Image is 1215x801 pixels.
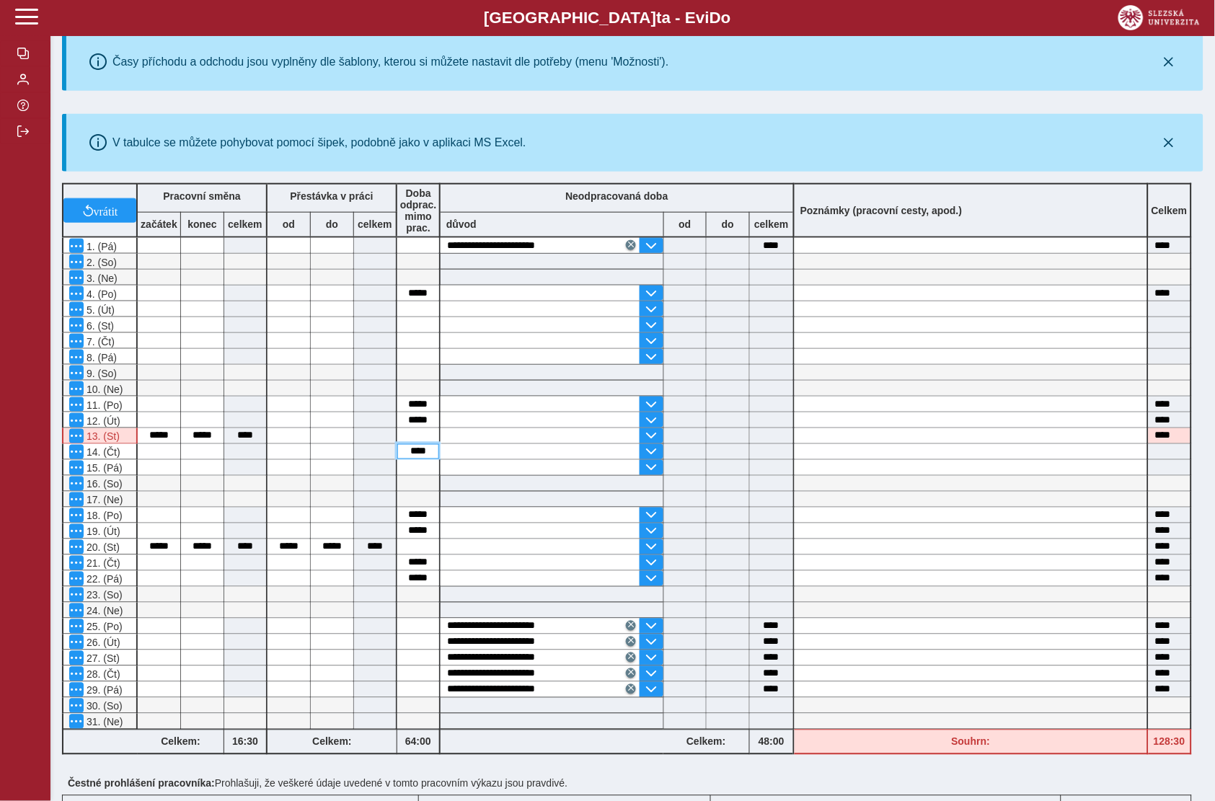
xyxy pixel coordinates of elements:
[84,336,115,348] span: 7. (Čt)
[69,477,84,491] button: Menu
[1152,205,1188,216] b: Celkem
[69,603,84,618] button: Menu
[69,635,84,650] button: Menu
[138,218,180,230] b: začátek
[268,736,397,748] b: Celkem:
[84,241,117,252] span: 1. (Pá)
[446,218,477,230] b: důvod
[112,56,669,68] div: Časy příchodu a odchodu jsou vyplněny dle šablony, kterou si můžete nastavit dle potřeby (menu 'M...
[94,205,118,216] span: vrátit
[84,352,117,363] span: 8. (Pá)
[84,273,118,284] span: 3. (Ne)
[84,717,123,728] span: 31. (Ne)
[290,190,373,202] b: Přestávka v práci
[69,651,84,665] button: Menu
[84,526,120,538] span: 19. (Út)
[69,429,84,443] button: Menu
[62,772,1203,795] div: Prohlašuji, že veškeré údaje uvedené v tomto pracovním výkazu jsou pravdivé.
[69,492,84,507] button: Menu
[69,461,84,475] button: Menu
[69,286,84,301] button: Menu
[84,415,120,427] span: 12. (Út)
[84,431,120,443] span: 13. (St)
[69,397,84,412] button: Menu
[750,736,793,748] b: 48:00
[1149,730,1192,755] div: Fond pracovní doby (168 h) a součet hodin (128:30 h) se neshodují!
[163,190,240,202] b: Pracovní směna
[84,288,117,300] span: 4. (Po)
[84,542,120,554] span: 20. (St)
[664,218,706,230] b: od
[69,318,84,332] button: Menu
[68,778,215,789] b: Čestné prohlášení pracovníka:
[663,736,749,748] b: Celkem:
[710,9,721,27] span: D
[84,495,123,506] span: 17. (Ne)
[721,9,731,27] span: o
[84,621,123,633] span: 25. (Po)
[69,381,84,396] button: Menu
[69,366,84,380] button: Menu
[138,736,224,748] b: Celkem:
[69,556,84,570] button: Menu
[268,218,310,230] b: od
[224,736,266,748] b: 16:30
[84,685,123,696] span: 29. (Pá)
[311,218,353,230] b: do
[69,667,84,681] button: Menu
[63,198,136,223] button: vrátit
[1118,5,1200,30] img: logo_web_su.png
[69,350,84,364] button: Menu
[69,619,84,634] button: Menu
[84,304,115,316] span: 5. (Út)
[224,218,266,230] b: celkem
[69,334,84,348] button: Menu
[84,479,123,490] span: 16. (So)
[952,736,991,748] b: Souhrn:
[69,239,84,253] button: Menu
[84,669,120,681] span: 28. (Čt)
[69,524,84,539] button: Menu
[84,653,120,665] span: 27. (St)
[69,270,84,285] button: Menu
[62,428,138,444] div: Po 6 hodinách nepřetržité práce je nutná přestávka v práci na jídlo a oddech v trvání nejméně 30 ...
[1149,736,1190,748] b: 128:30
[795,205,968,216] b: Poznámky (pracovní cesty, apod.)
[69,588,84,602] button: Menu
[69,255,84,269] button: Menu
[84,574,123,585] span: 22. (Pá)
[43,9,1172,27] b: [GEOGRAPHIC_DATA] a - Evi
[69,714,84,729] button: Menu
[69,413,84,428] button: Menu
[69,445,84,459] button: Menu
[69,540,84,554] button: Menu
[69,683,84,697] button: Menu
[84,558,120,570] span: 21. (Čt)
[84,320,114,332] span: 6. (St)
[84,510,123,522] span: 18. (Po)
[181,218,224,230] b: konec
[84,368,117,379] span: 9. (So)
[354,218,396,230] b: celkem
[656,9,661,27] span: t
[707,218,749,230] b: do
[84,701,123,712] span: 30. (So)
[84,447,120,459] span: 14. (Čt)
[112,136,526,149] div: V tabulce se můžete pohybovat pomocí šipek, podobně jako v aplikaci MS Excel.
[84,590,123,601] span: 23. (So)
[84,384,123,395] span: 10. (Ne)
[84,637,120,649] span: 26. (Út)
[84,463,123,474] span: 15. (Pá)
[84,606,123,617] span: 24. (Ne)
[397,736,439,748] b: 64:00
[84,257,117,268] span: 2. (So)
[565,190,668,202] b: Neodpracovaná doba
[69,572,84,586] button: Menu
[69,302,84,317] button: Menu
[795,730,1149,755] div: Fond pracovní doby (168 h) a součet hodin (128:30 h) se neshodují!
[84,399,123,411] span: 11. (Po)
[400,187,437,234] b: Doba odprac. mimo prac.
[69,699,84,713] button: Menu
[69,508,84,523] button: Menu
[750,218,793,230] b: celkem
